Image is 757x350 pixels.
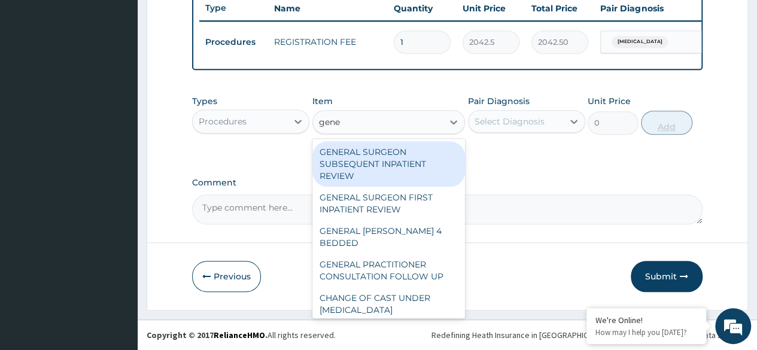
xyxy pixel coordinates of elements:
label: Comment [192,178,703,188]
p: How may I help you today? [595,327,697,337]
button: Add [641,111,692,135]
div: Select Diagnosis [475,115,545,127]
div: Chat with us now [62,67,201,83]
span: We're online! [69,101,165,222]
strong: Copyright © 2017 . [147,330,267,340]
div: GENERAL SURGEON SUBSEQUENT INPATIENT REVIEW [312,141,466,187]
div: GENERAL [PERSON_NAME] 4 BEDDED [312,220,466,254]
button: Submit [631,261,703,292]
div: We're Online! [595,315,697,325]
footer: All rights reserved. [138,319,757,350]
label: Item [312,95,333,107]
td: REGISTRATION FEE [268,30,388,54]
div: Procedures [199,115,247,127]
label: Unit Price [588,95,631,107]
textarea: Type your message and hit 'Enter' [6,227,228,269]
div: CHANGE OF CAST UNDER [MEDICAL_DATA] [312,287,466,321]
div: GENERAL PRACTITIONER CONSULTATION FOLLOW UP [312,254,466,287]
span: [MEDICAL_DATA] [612,36,668,48]
div: Minimize live chat window [196,6,225,35]
div: GENERAL SURGEON FIRST INPATIENT REVIEW [312,187,466,220]
img: d_794563401_company_1708531726252_794563401 [22,60,48,90]
label: Pair Diagnosis [468,95,530,107]
button: Previous [192,261,261,292]
td: Procedures [199,31,268,53]
div: Redefining Heath Insurance in [GEOGRAPHIC_DATA] using Telemedicine and Data Science! [431,329,748,341]
a: RelianceHMO [214,330,265,340]
label: Types [192,96,217,106]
